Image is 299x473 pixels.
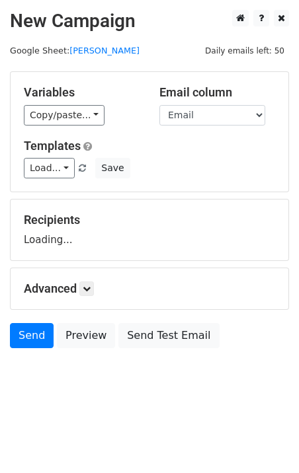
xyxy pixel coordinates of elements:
[24,213,275,227] h5: Recipients
[24,213,275,247] div: Loading...
[200,44,289,58] span: Daily emails left: 50
[24,85,140,100] h5: Variables
[10,10,289,32] h2: New Campaign
[69,46,140,55] a: [PERSON_NAME]
[95,158,130,178] button: Save
[24,158,75,178] a: Load...
[57,323,115,348] a: Preview
[10,323,54,348] a: Send
[200,46,289,55] a: Daily emails left: 50
[24,105,105,126] a: Copy/paste...
[118,323,219,348] a: Send Test Email
[24,281,275,296] h5: Advanced
[10,46,140,55] small: Google Sheet:
[159,85,275,100] h5: Email column
[24,139,81,153] a: Templates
